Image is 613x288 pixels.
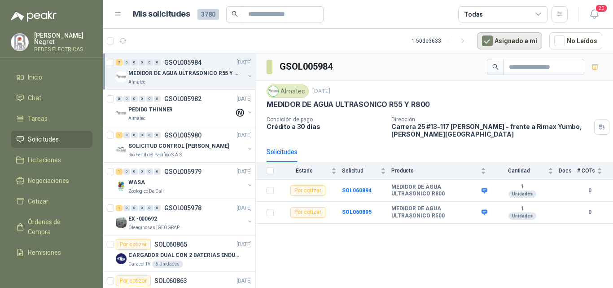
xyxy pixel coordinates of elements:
a: Órdenes de Compra [11,213,92,240]
a: Por cotizarSOL060865[DATE] Company LogoCARGADOR DUAL CON 2 BATERIAS ENDURO GO PROCaracol TV5 Unid... [103,235,255,272]
b: 0 [577,186,602,195]
h1: Mis solicitudes [133,8,190,21]
div: 0 [154,96,161,102]
div: Almatec [267,84,309,98]
p: [DATE] [236,240,252,249]
img: Logo peakr [11,11,57,22]
div: 0 [154,59,161,66]
div: 0 [139,59,145,66]
p: Rio Fertil del Pacífico S.A.S. [128,151,183,159]
span: Negociaciones [28,176,69,186]
p: [DATE] [236,58,252,67]
span: 20 [595,4,608,13]
p: PEDIDO THINNER [128,106,173,114]
p: [DATE] [312,87,330,96]
div: 1 [116,132,123,138]
b: 0 [577,208,602,217]
div: 0 [123,205,130,211]
div: 0 [139,96,145,102]
div: Por cotizar [116,239,151,250]
div: 5 Unidades [152,261,183,268]
p: GSOL005980 [164,132,201,138]
a: SOL060894 [342,187,372,194]
div: 0 [154,132,161,138]
img: Company Logo [116,108,127,119]
div: 0 [123,96,130,102]
p: WASA [128,178,145,187]
h3: GSOL005984 [280,60,334,74]
div: Por cotizar [290,185,325,196]
a: SOL060895 [342,209,372,215]
p: [DATE] [236,168,252,176]
a: Remisiones [11,244,92,261]
span: Solicitud [342,168,379,174]
a: Licitaciones [11,151,92,168]
b: MEDIDOR DE AGUA ULTRASONICO R800 [391,184,479,198]
img: Company Logo [116,253,127,264]
div: Por cotizar [116,275,151,286]
span: # COTs [577,168,595,174]
span: Remisiones [28,248,61,257]
div: 0 [131,205,138,211]
b: 1 [491,205,553,213]
p: Zoologico De Cali [128,188,164,195]
b: MEDIDOR DE AGUA ULTRASONICO R500 [391,205,479,219]
img: Company Logo [116,217,127,228]
p: [DATE] [236,204,252,213]
span: 3780 [197,9,219,20]
div: 0 [146,59,153,66]
div: 1 [116,168,123,175]
a: Chat [11,89,92,106]
div: 0 [123,168,130,175]
div: Solicitudes [267,147,298,157]
span: Inicio [28,72,42,82]
div: 0 [154,205,161,211]
p: SOL060863 [154,278,187,284]
p: [DATE] [236,131,252,140]
span: Órdenes de Compra [28,217,84,237]
p: [DATE] [236,277,252,285]
img: Company Logo [116,181,127,191]
a: 0 0 0 0 0 0 GSOL005982[DATE] Company LogoPEDIDO THINNERAlmatec [116,93,254,122]
p: REDES ELECTRICAS [34,47,92,52]
div: Unidades [508,213,536,220]
div: 1 [116,205,123,211]
p: Condición de pago [267,116,384,123]
th: Producto [391,162,491,180]
a: 1 0 0 0 0 0 GSOL005980[DATE] Company LogoSOLICITUD CONTROL [PERSON_NAME]Rio Fertil del Pacífico S... [116,130,254,159]
div: 0 [131,96,138,102]
p: Carrera 25 #13-117 [PERSON_NAME] - frente a Rimax Yumbo , [PERSON_NAME][GEOGRAPHIC_DATA] [391,123,591,138]
div: 0 [146,168,153,175]
div: 0 [146,96,153,102]
p: Caracol TV [128,261,150,268]
span: Estado [279,168,329,174]
div: 0 [146,132,153,138]
div: 0 [139,168,145,175]
a: Configuración [11,265,92,282]
th: Cantidad [491,162,559,180]
div: 0 [139,132,145,138]
img: Company Logo [11,34,28,51]
p: CARGADOR DUAL CON 2 BATERIAS ENDURO GO PRO [128,251,240,260]
p: [DATE] [236,95,252,103]
div: 2 [116,59,123,66]
p: SOL060865 [154,241,187,248]
span: Chat [28,93,41,103]
div: 0 [123,59,130,66]
span: Tareas [28,114,48,124]
div: 0 [131,168,138,175]
p: MEDIDOR DE AGUA ULTRASONICO R55 Y R800 [128,69,240,78]
div: 1 - 50 de 3633 [412,34,470,48]
div: Todas [464,9,483,19]
span: Cantidad [491,168,546,174]
p: Dirección [391,116,591,123]
div: 0 [123,132,130,138]
p: Almatec [128,115,145,122]
th: # COTs [577,162,613,180]
span: search [492,64,499,70]
a: 1 0 0 0 0 0 GSOL005979[DATE] Company LogoWASAZoologico De Cali [116,166,254,195]
p: GSOL005984 [164,59,201,66]
p: GSOL005978 [164,205,201,211]
p: Crédito a 30 días [267,123,384,130]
